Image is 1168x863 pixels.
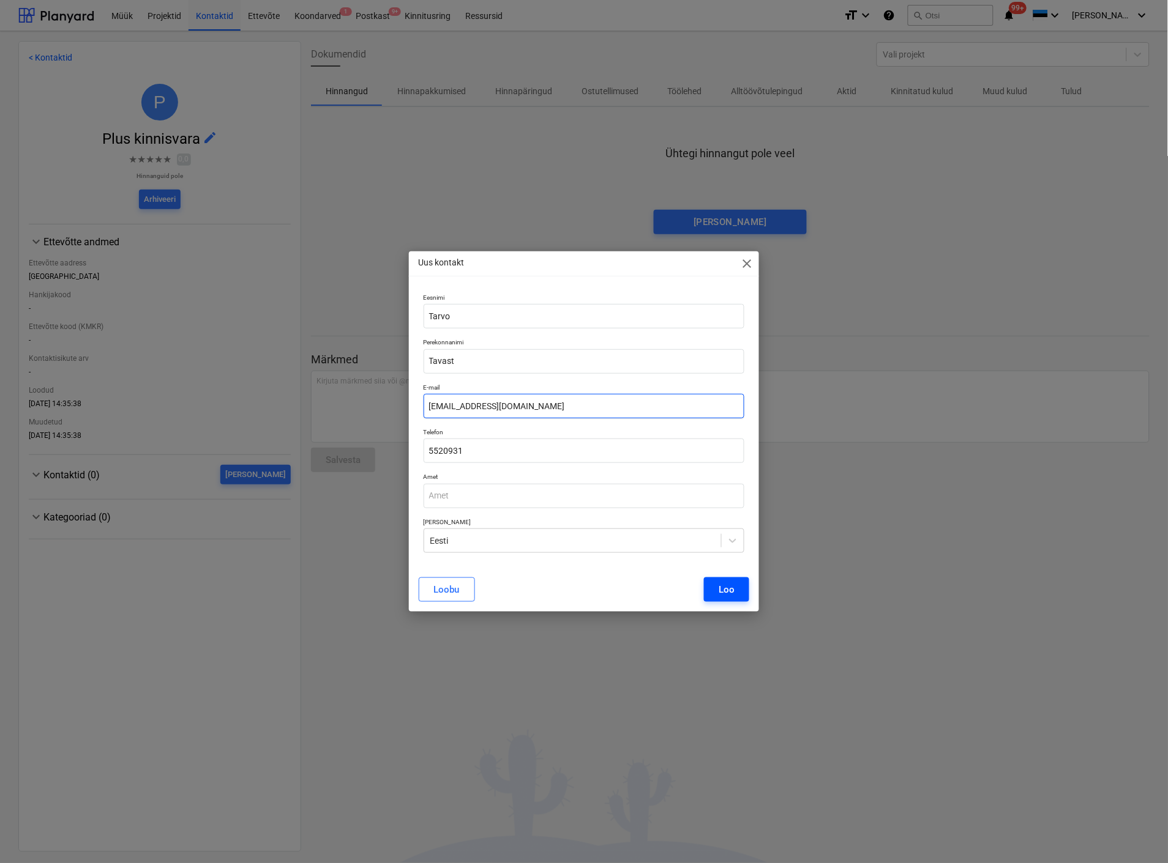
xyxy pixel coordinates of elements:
[424,439,744,463] input: Telefon
[1107,804,1168,863] iframe: Chat Widget
[424,428,744,439] p: Telefon
[419,577,475,602] button: Loobu
[434,582,460,598] div: Loobu
[424,338,744,349] p: Perekonnanimi
[424,383,744,394] p: E-mail
[1107,804,1168,863] div: Vestlusvidin
[419,256,465,269] p: Uus kontakt
[424,349,744,374] input: Perekonnanimi
[424,294,744,304] p: Eesnimi
[424,518,744,528] p: [PERSON_NAME]
[739,256,754,271] span: close
[424,304,744,328] input: Eesnimi
[704,577,749,602] button: Loo
[424,394,744,418] input: E-mail
[719,582,735,598] div: Loo
[424,484,744,508] input: Amet
[424,473,744,483] p: Amet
